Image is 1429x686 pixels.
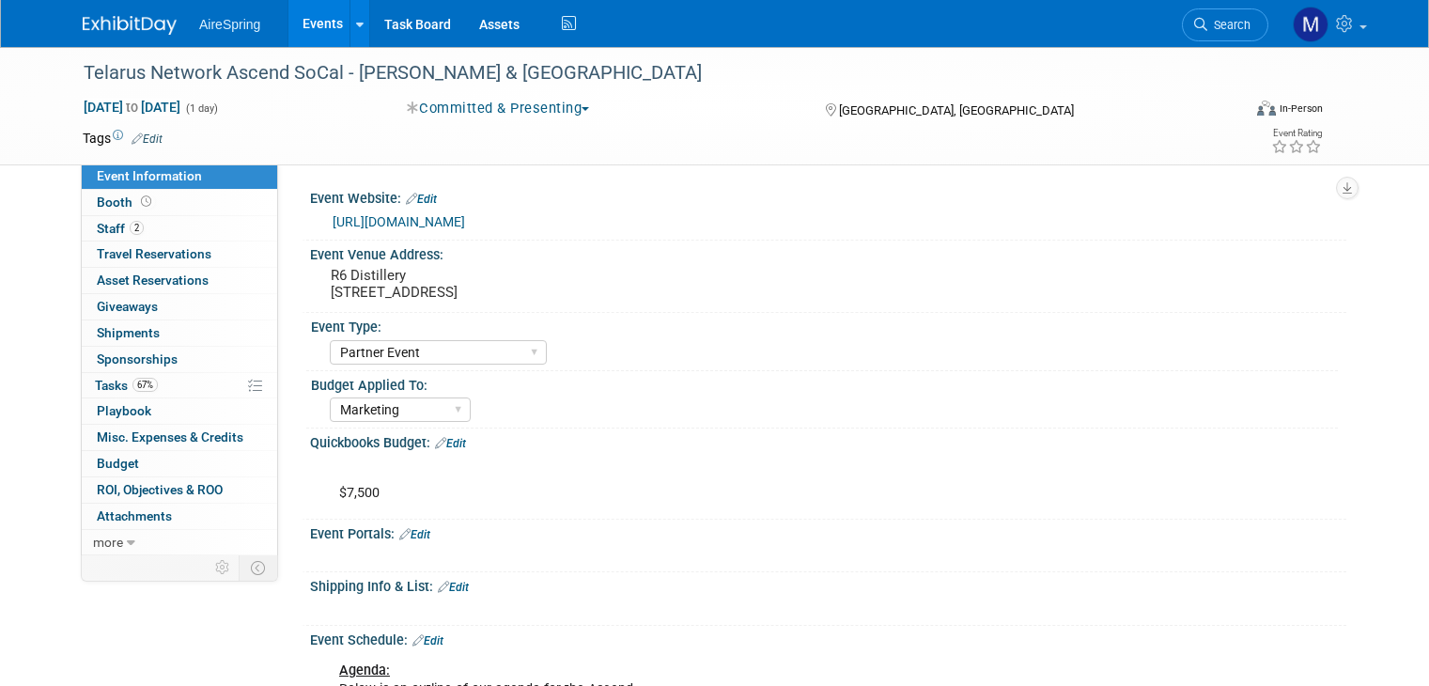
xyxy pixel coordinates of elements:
span: Sponsorships [97,351,178,366]
div: Event Rating [1271,129,1322,138]
a: Edit [406,193,437,206]
div: Event Format [1140,98,1323,126]
a: Shipments [82,320,277,346]
span: (1 day) [184,102,218,115]
pre: R6 Distillery [STREET_ADDRESS] [331,267,722,301]
span: Booth [97,195,155,210]
span: [GEOGRAPHIC_DATA], [GEOGRAPHIC_DATA] [839,103,1074,117]
td: Toggle Event Tabs [240,555,278,580]
span: Asset Reservations [97,273,209,288]
a: Edit [438,581,469,594]
img: Matthew Peck [1293,7,1328,42]
a: Edit [132,133,163,146]
a: more [82,530,277,555]
span: ROI, Objectives & ROO [97,482,223,497]
span: 2 [130,221,144,235]
div: Event Portals: [310,520,1346,544]
a: Edit [399,528,430,541]
span: Budget [97,456,139,471]
img: ExhibitDay [83,16,177,35]
a: Event Information [82,164,277,189]
span: Giveaways [97,299,158,314]
a: Edit [435,437,466,450]
span: 67% [132,378,158,392]
a: Playbook [82,398,277,424]
div: Telarus Network Ascend SoCal - [PERSON_NAME] & [GEOGRAPHIC_DATA] [77,56,1218,90]
span: Search [1207,18,1250,32]
a: ROI, Objectives & ROO [82,477,277,503]
div: $7,500 [326,456,1145,512]
img: Format-Inperson.png [1257,101,1276,116]
a: Asset Reservations [82,268,277,293]
span: to [123,100,141,115]
a: Budget [82,451,277,476]
span: Event Information [97,168,202,183]
div: Quickbooks Budget: [310,429,1346,453]
span: AireSpring [199,17,260,32]
a: Search [1182,8,1268,41]
a: Sponsorships [82,347,277,372]
span: Attachments [97,508,172,523]
td: Personalize Event Tab Strip [207,555,240,580]
span: Tasks [95,378,158,393]
span: Misc. Expenses & Credits [97,429,243,444]
a: Giveaways [82,294,277,320]
span: Booth not reserved yet [137,195,155,209]
div: Shipping Info & List: [310,572,1346,597]
a: [URL][DOMAIN_NAME] [333,214,465,229]
button: Committed & Presenting [400,99,598,118]
a: Attachments [82,504,277,529]
div: In-Person [1279,101,1323,116]
a: Booth [82,190,277,215]
span: more [93,535,123,550]
span: Staff [97,221,144,236]
a: Staff2 [82,216,277,242]
div: Event Website: [310,184,1346,209]
td: Tags [83,129,163,148]
span: [DATE] [DATE] [83,99,181,116]
div: Event Venue Address: [310,241,1346,264]
span: Playbook [97,403,151,418]
a: Edit [412,634,443,647]
u: Agenda: [339,663,390,678]
span: Shipments [97,325,160,340]
span: Travel Reservations [97,246,211,261]
div: Budget Applied To: [311,371,1338,395]
a: Misc. Expenses & Credits [82,425,277,450]
div: Event Type: [311,313,1338,336]
a: Travel Reservations [82,242,277,267]
a: Tasks67% [82,373,277,398]
div: Event Schedule: [310,626,1346,650]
